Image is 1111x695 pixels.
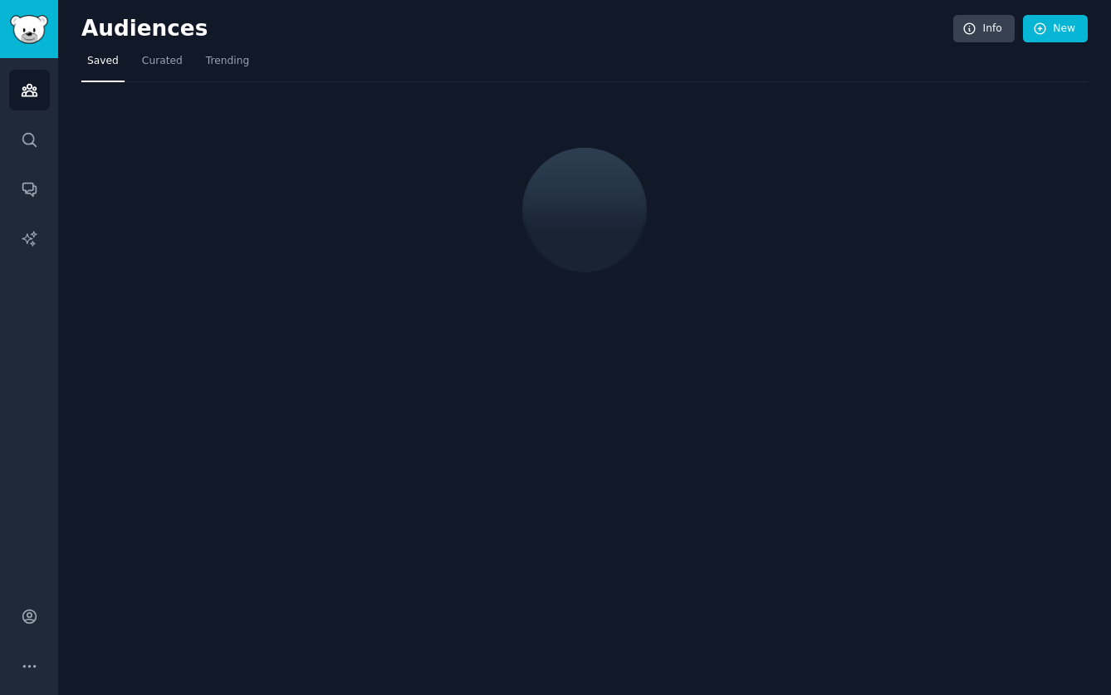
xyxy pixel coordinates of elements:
[81,16,953,42] h2: Audiences
[142,54,183,69] span: Curated
[136,48,188,82] a: Curated
[10,15,48,44] img: GummySearch logo
[953,15,1015,43] a: Info
[206,54,249,69] span: Trending
[200,48,255,82] a: Trending
[87,54,119,69] span: Saved
[1023,15,1088,43] a: New
[81,48,125,82] a: Saved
